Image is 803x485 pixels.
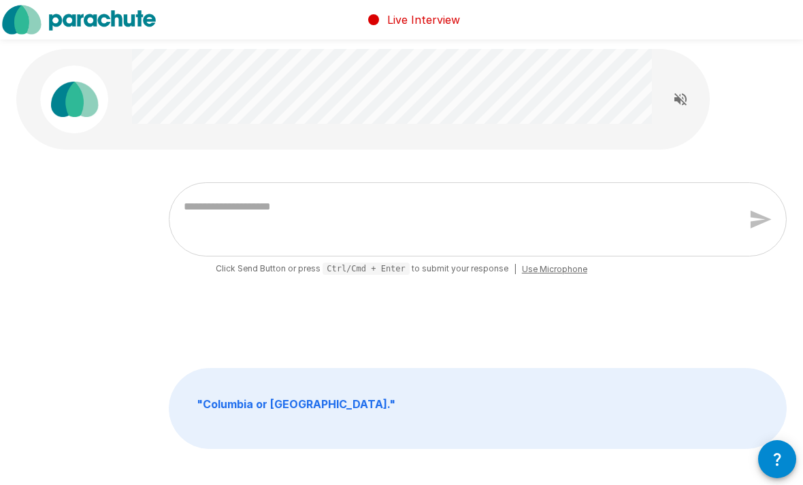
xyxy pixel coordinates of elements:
pre: Ctrl/Cmd + Enter [323,263,410,275]
p: Live Interview [387,12,460,28]
button: Read questions aloud [667,86,694,113]
span: | [514,263,517,276]
b: " Columbia or [GEOGRAPHIC_DATA]. " [197,397,395,411]
span: Click Send Button or press to submit your response [216,262,508,276]
img: parachute_avatar.png [40,65,108,133]
span: Use Microphone [522,263,587,276]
